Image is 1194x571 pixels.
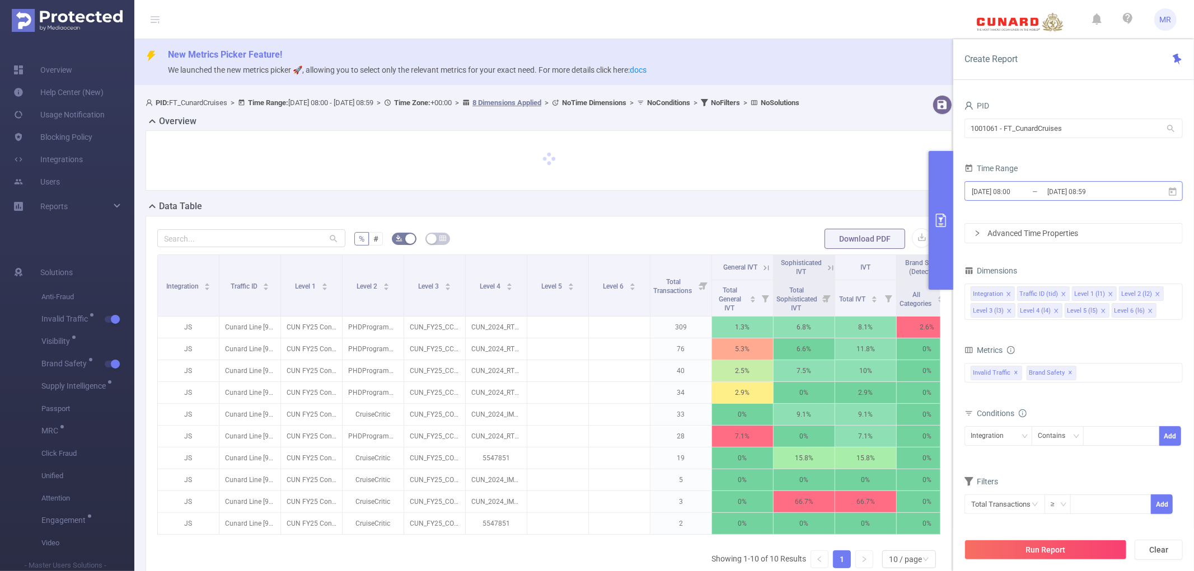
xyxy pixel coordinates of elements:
[13,126,92,148] a: Blocking Policy
[219,513,280,534] p: Cunard Line [9605]
[1020,304,1051,318] div: Level 4 (l4)
[1160,8,1172,31] span: MR
[404,491,465,512] p: CUN_FY25_CON_DIT_BookingInitiations_CruiseCritic_PL_CPC_CD_300x600_FT_1x1_Contextual_CruiseAffini...
[156,98,169,107] b: PID:
[204,281,210,288] div: Sort
[343,447,404,469] p: CruiseCritic
[897,513,958,534] p: 0%
[343,404,404,425] p: CruiseCritic
[835,338,896,360] p: 11.8%
[41,398,134,420] span: Passport
[964,54,1018,64] span: Create Report
[861,263,871,271] span: IVT
[774,360,835,381] p: 7.5%
[219,426,280,447] p: Cunard Line [9605]
[439,235,446,242] i: icon: table
[750,294,756,298] i: icon: caret-up
[562,98,626,107] b: No Time Dimensions
[466,469,527,490] p: CUN_2024_IMCS_Dynamic_728x90.zip [4555215]
[626,98,637,107] span: >
[855,550,873,568] li: Next Page
[1006,308,1012,315] i: icon: close
[219,360,280,381] p: Cunard Line [9605]
[444,286,451,289] i: icon: caret-down
[373,98,384,107] span: >
[444,281,451,285] i: icon: caret-up
[295,282,317,290] span: Level 1
[321,281,327,285] i: icon: caret-up
[630,65,647,74] a: docs
[40,261,73,284] span: Solutions
[321,281,328,288] div: Sort
[650,426,711,447] p: 28
[146,50,157,62] i: icon: thunderbolt
[343,382,404,403] p: PHDProgrammatic
[568,286,574,289] i: icon: caret-down
[835,447,896,469] p: 15.8%
[506,286,512,289] i: icon: caret-down
[711,98,740,107] b: No Filters
[629,281,636,288] div: Sort
[1053,308,1059,315] i: icon: close
[219,469,280,490] p: Cunard Line [9605]
[404,513,465,534] p: CUN_FY25_CON_DIT_BookingInitiations_CruiseCritic_PL_CPC_CD_320x50_FT_1x1_Contextual_CruiseAffinit...
[13,59,72,81] a: Overview
[41,487,134,509] span: Attention
[404,317,465,338] p: CUN_FY25_CCS_DIT_OnlineBookings_invitemedia_PL_dCPM_CD_300x250_FT_1x1_Retargeting_WebsiteVisitors...
[647,98,690,107] b: No Conditions
[231,282,259,290] span: Traffic ID
[248,98,288,107] b: Time Range:
[13,171,60,193] a: Users
[343,469,404,490] p: CruiseCritic
[359,234,364,243] span: %
[219,317,280,338] p: Cunard Line [9605]
[971,184,1061,199] input: Start date
[774,317,835,338] p: 6.8%
[159,115,196,128] h2: Overview
[971,286,1015,301] li: Integration
[711,550,806,568] li: Showing 1-10 of 10 Results
[757,280,773,316] i: Filter menu
[568,281,574,288] div: Sort
[712,338,773,360] p: 5.3%
[819,280,835,316] i: Filter menu
[629,281,635,285] i: icon: caret-up
[41,337,74,345] span: Visibility
[343,317,404,338] p: PHDProgrammatic
[480,282,502,290] span: Level 4
[158,382,219,403] p: JS
[263,281,269,285] i: icon: caret-up
[541,282,564,290] span: Level 5
[629,286,635,289] i: icon: caret-down
[1074,287,1105,301] div: Level 1 (l1)
[281,382,342,403] p: CUN FY25 Conversion [262466]
[506,281,513,288] div: Sort
[383,286,389,289] i: icon: caret-down
[740,98,751,107] span: >
[971,303,1015,318] li: Level 3 (l3)
[394,98,430,107] b: Time Zone:
[650,469,711,490] p: 5
[41,315,92,323] span: Invalid Traffic
[158,317,219,338] p: JS
[835,513,896,534] p: 0%
[41,360,91,367] span: Brand Safety
[964,477,998,486] span: Filters
[281,338,342,360] p: CUN FY25 Conversion [262466]
[1017,286,1070,301] li: Traffic ID (tid)
[1006,291,1012,298] i: icon: close
[840,295,868,303] span: Total IVT
[897,426,958,447] p: 0%
[712,382,773,403] p: 2.9%
[761,98,799,107] b: No Solutions
[833,550,851,568] li: 1
[204,281,210,285] i: icon: caret-up
[466,360,527,381] p: CUN_2024_RTG_Dynamic_970x250.zip [4706124]
[835,426,896,447] p: 7.1%
[343,426,404,447] p: PHDProgrammatic
[897,382,958,403] p: 0%
[1022,433,1028,441] i: icon: down
[974,230,981,237] i: icon: right
[281,426,342,447] p: CUN FY25 Conversion [262466]
[1019,409,1027,417] i: icon: info-circle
